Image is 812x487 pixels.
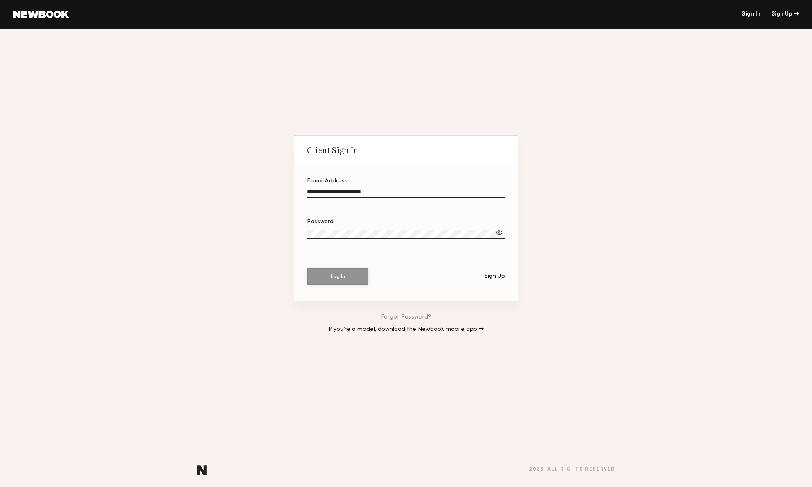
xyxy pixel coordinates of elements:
a: Sign In [742,11,760,17]
a: If you’re a model, download the Newbook mobile app → [328,327,484,332]
div: Password [307,219,505,225]
div: Client Sign In [307,145,358,155]
div: Sign Up [772,11,799,17]
div: 2025 , all rights reserved [529,467,615,472]
button: Log In [307,268,368,285]
input: E-mail Address [307,189,505,198]
div: E-mail Address [307,178,505,184]
a: Forgot Password? [381,314,431,320]
div: Sign Up [485,274,505,279]
input: Password [307,230,505,239]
